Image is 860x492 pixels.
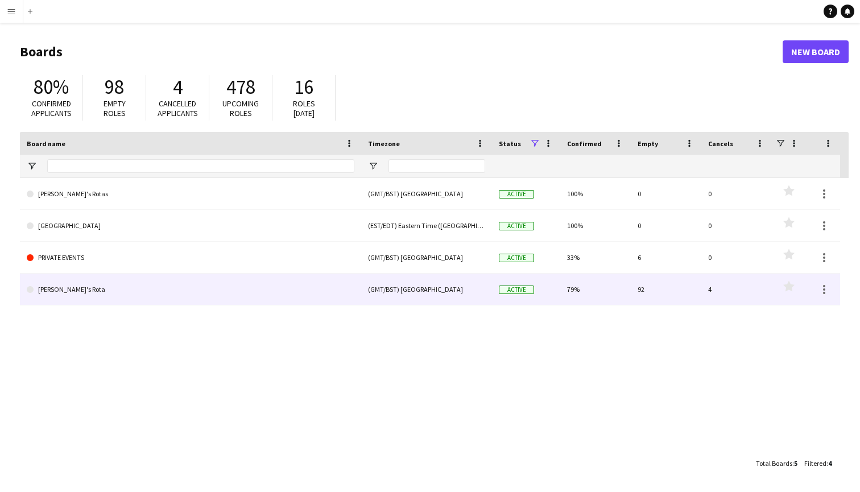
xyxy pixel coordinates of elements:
[27,178,354,210] a: [PERSON_NAME]'s Rotas
[368,139,400,148] span: Timezone
[560,178,631,209] div: 100%
[293,98,315,118] span: Roles [DATE]
[105,75,124,100] span: 98
[701,178,772,209] div: 0
[294,75,313,100] span: 16
[27,161,37,171] button: Open Filter Menu
[361,242,492,273] div: (GMT/BST) [GEOGRAPHIC_DATA]
[756,452,797,474] div: :
[499,190,534,199] span: Active
[638,139,658,148] span: Empty
[631,178,701,209] div: 0
[499,222,534,230] span: Active
[804,459,826,468] span: Filtered
[631,242,701,273] div: 6
[158,98,198,118] span: Cancelled applicants
[701,274,772,305] div: 4
[31,98,72,118] span: Confirmed applicants
[226,75,255,100] span: 478
[794,459,797,468] span: 5
[499,286,534,294] span: Active
[560,274,631,305] div: 79%
[222,98,259,118] span: Upcoming roles
[567,139,602,148] span: Confirmed
[34,75,69,100] span: 80%
[104,98,126,118] span: Empty roles
[361,178,492,209] div: (GMT/BST) [GEOGRAPHIC_DATA]
[828,459,832,468] span: 4
[361,274,492,305] div: (GMT/BST) [GEOGRAPHIC_DATA]
[20,43,783,60] h1: Boards
[783,40,849,63] a: New Board
[756,459,792,468] span: Total Boards
[27,210,354,242] a: [GEOGRAPHIC_DATA]
[701,242,772,273] div: 0
[47,159,354,173] input: Board name Filter Input
[560,242,631,273] div: 33%
[388,159,485,173] input: Timezone Filter Input
[708,139,733,148] span: Cancels
[804,452,832,474] div: :
[27,139,65,148] span: Board name
[27,274,354,305] a: [PERSON_NAME]'s Rota
[361,210,492,241] div: (EST/EDT) Eastern Time ([GEOGRAPHIC_DATA] & [GEOGRAPHIC_DATA])
[631,210,701,241] div: 0
[173,75,183,100] span: 4
[27,242,354,274] a: PRIVATE EVENTS
[499,254,534,262] span: Active
[499,139,521,148] span: Status
[631,274,701,305] div: 92
[368,161,378,171] button: Open Filter Menu
[560,210,631,241] div: 100%
[701,210,772,241] div: 0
